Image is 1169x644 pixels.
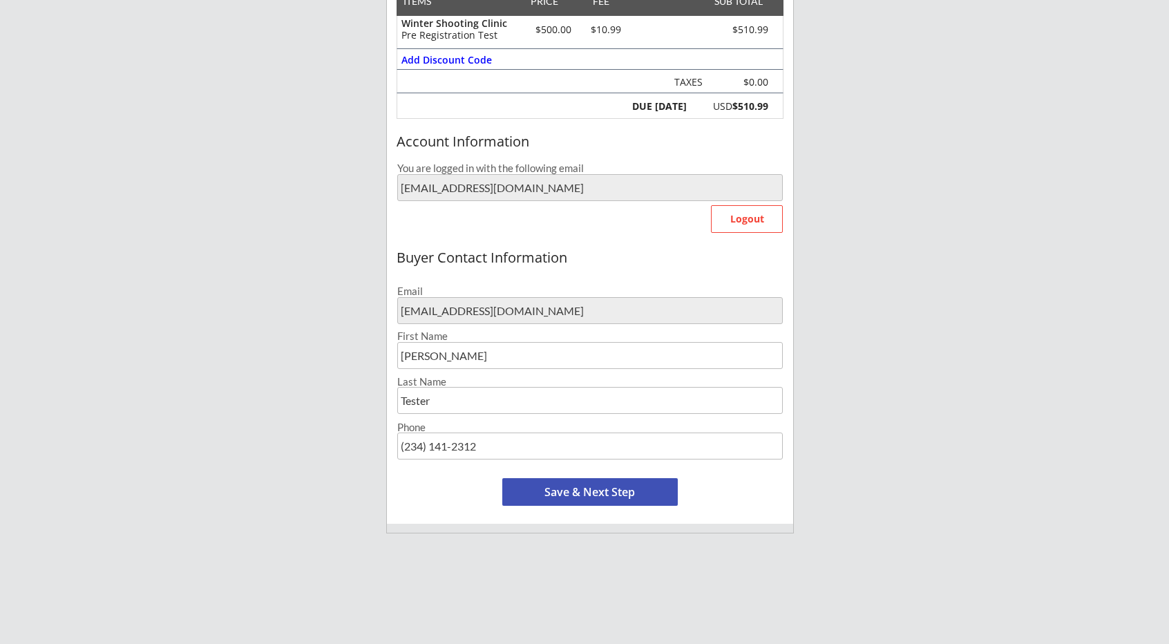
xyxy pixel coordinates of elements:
div: Taxes not charged on the fee [669,77,703,88]
div: Account Information [397,134,783,149]
div: $0.00 [714,77,768,87]
strong: $510.99 [732,100,768,113]
div: Pre Registration Test [401,30,518,40]
div: Buyer Contact Information [397,250,783,265]
div: Taxes not charged on the fee [714,77,768,88]
div: Phone [397,422,783,433]
button: Save & Next Step [502,478,678,506]
div: Winter Shooting Clinic [401,19,518,28]
button: Logout [711,205,783,233]
div: Email [397,286,783,296]
div: $10.99 [583,25,629,35]
div: Last Name [397,377,783,387]
div: Add Discount Code [401,55,493,65]
div: DUE [DATE] [629,102,687,111]
div: $510.99 [690,25,768,35]
div: TAXES [669,77,703,87]
div: First Name [397,331,783,341]
div: You are logged in with the following email [397,163,783,173]
div: USD [694,102,768,111]
div: $500.00 [524,25,583,35]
